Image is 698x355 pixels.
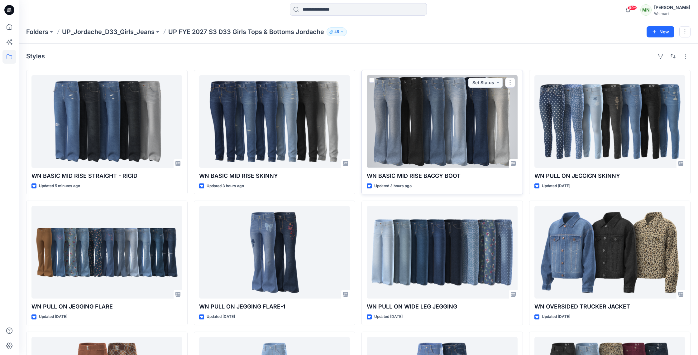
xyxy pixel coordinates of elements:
[207,183,244,189] p: Updated 3 hours ago
[367,172,518,180] p: WN BASIC MID RISE BAGGY BOOT
[542,314,570,320] p: Updated [DATE]
[39,183,80,189] p: Updated 5 minutes ago
[367,75,518,168] a: WN BASIC MID RISE BAGGY BOOT
[327,27,347,36] button: 45
[62,27,155,36] a: UP_Jordache_D33_Girls_Jeans
[31,75,182,168] a: WN BASIC MID RISE STRAIGHT - RIGID
[334,28,339,35] p: 45
[628,5,637,10] span: 99+
[31,172,182,180] p: WN BASIC MID RISE STRAIGHT - RIGID
[31,206,182,299] a: WN PULL ON JEGGING FLARE
[26,52,45,60] h4: Styles
[534,75,685,168] a: WN PULL ON JEGGIGN SKINNY
[654,11,690,16] div: Walmart
[534,302,685,311] p: WN OVERSIDED TRUCKER JACKET
[199,302,350,311] p: WN PULL ON JEGGING FLARE-1
[367,206,518,299] a: WN PULL ON WIDE LEG JEGGING
[39,314,67,320] p: Updated [DATE]
[199,206,350,299] a: WN PULL ON JEGGING FLARE-1
[374,314,403,320] p: Updated [DATE]
[542,183,570,189] p: Updated [DATE]
[31,302,182,311] p: WN PULL ON JEGGING FLARE
[367,302,518,311] p: WN PULL ON WIDE LEG JEGGING
[199,75,350,168] a: WN BASIC MID RISE SKINNY
[199,172,350,180] p: WN BASIC MID RISE SKINNY
[374,183,412,189] p: Updated 3 hours ago
[654,4,690,11] div: [PERSON_NAME]
[534,206,685,299] a: WN OVERSIDED TRUCKER JACKET
[647,26,674,37] button: New
[207,314,235,320] p: Updated [DATE]
[26,27,48,36] a: Folders
[534,172,685,180] p: WN PULL ON JEGGIGN SKINNY
[168,27,324,36] p: UP FYE 2027 S3 D33 Girls Tops & Bottoms Jordache
[640,4,652,16] div: MN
